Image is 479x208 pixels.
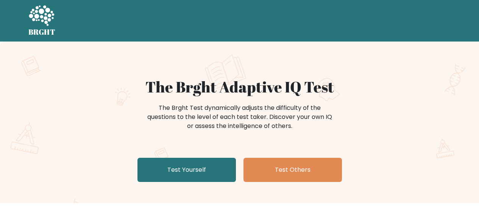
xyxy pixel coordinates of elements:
[243,158,342,182] a: Test Others
[137,158,236,182] a: Test Yourself
[55,78,424,96] h1: The Brght Adaptive IQ Test
[28,3,56,39] a: BRGHT
[145,103,334,131] div: The Brght Test dynamically adjusts the difficulty of the questions to the level of each test take...
[28,28,56,37] h5: BRGHT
